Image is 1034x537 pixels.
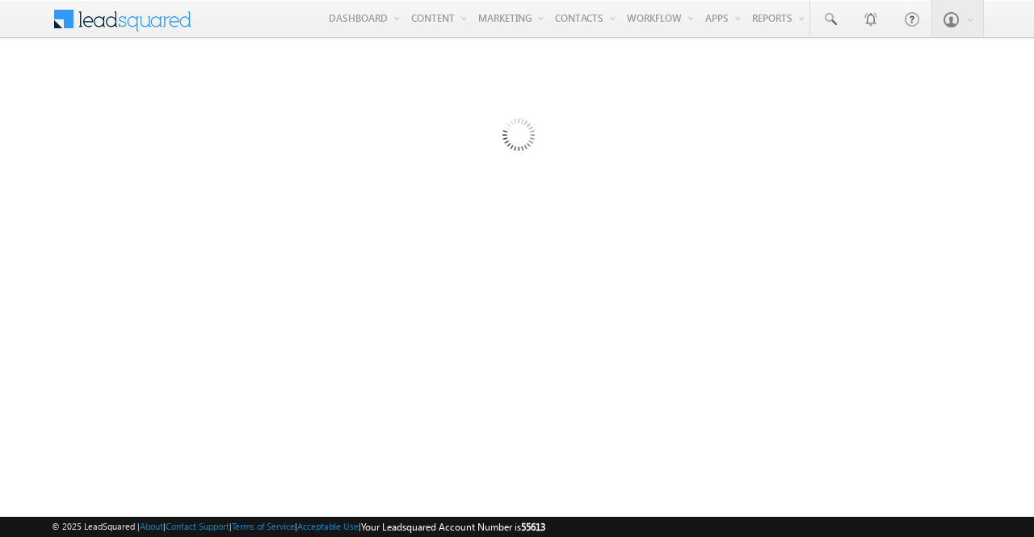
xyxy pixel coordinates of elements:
a: Terms of Service [232,521,295,531]
a: About [140,521,163,531]
a: Acceptable Use [297,521,359,531]
span: Your Leadsquared Account Number is [361,521,545,533]
a: Contact Support [166,521,229,531]
img: Loading... [434,54,601,221]
span: © 2025 LeadSquared | | | | | [52,519,545,535]
span: 55613 [521,521,545,533]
